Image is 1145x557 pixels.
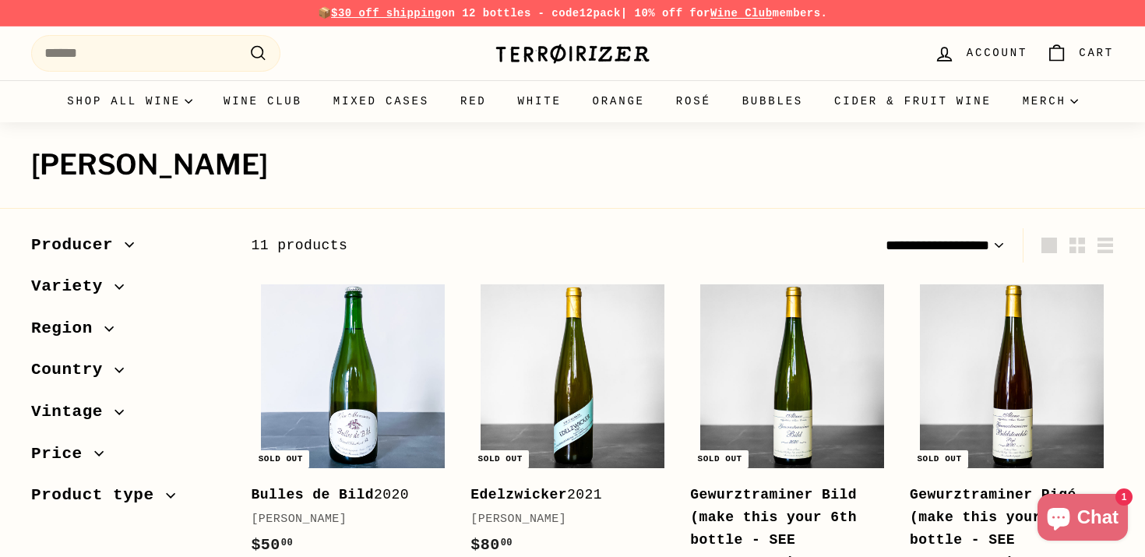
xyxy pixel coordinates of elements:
[31,395,226,437] button: Vintage
[925,30,1037,76] a: Account
[31,399,114,425] span: Vintage
[251,234,682,257] div: 11 products
[31,273,114,300] span: Variety
[31,228,226,270] button: Producer
[31,353,226,395] button: Country
[1079,44,1114,62] span: Cart
[727,80,819,122] a: Bubbles
[251,510,439,529] div: [PERSON_NAME]
[31,478,226,520] button: Product type
[331,7,442,19] span: $30 off shipping
[51,80,208,122] summary: Shop all wine
[281,538,293,548] sup: 00
[1007,80,1094,122] summary: Merch
[580,7,621,19] strong: 12pack
[1033,494,1133,545] inbox-online-store-chat: Shopify online store chat
[470,536,513,554] span: $80
[710,7,773,19] a: Wine Club
[819,80,1007,122] a: Cider & Fruit Wine
[251,487,374,502] b: Bulles de Bild
[1037,30,1123,76] a: Cart
[251,484,439,506] div: 2020
[502,80,577,122] a: White
[445,80,502,122] a: Red
[251,536,293,554] span: $50
[472,450,529,468] div: Sold out
[31,312,226,354] button: Region
[967,44,1027,62] span: Account
[577,80,661,122] a: Orange
[318,80,445,122] a: Mixed Cases
[31,482,166,509] span: Product type
[31,437,226,479] button: Price
[31,150,1114,181] h1: [PERSON_NAME]
[31,270,226,312] button: Variety
[31,357,114,383] span: Country
[31,441,94,467] span: Price
[691,450,748,468] div: Sold out
[661,80,727,122] a: Rosé
[470,484,659,506] div: 2021
[31,232,125,259] span: Producer
[501,538,513,548] sup: 00
[208,80,318,122] a: Wine Club
[470,510,659,529] div: [PERSON_NAME]
[31,316,104,342] span: Region
[911,450,967,468] div: Sold out
[470,487,567,502] b: Edelzwicker
[31,5,1114,22] p: 📦 on 12 bottles - code | 10% off for members.
[252,450,309,468] div: Sold out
